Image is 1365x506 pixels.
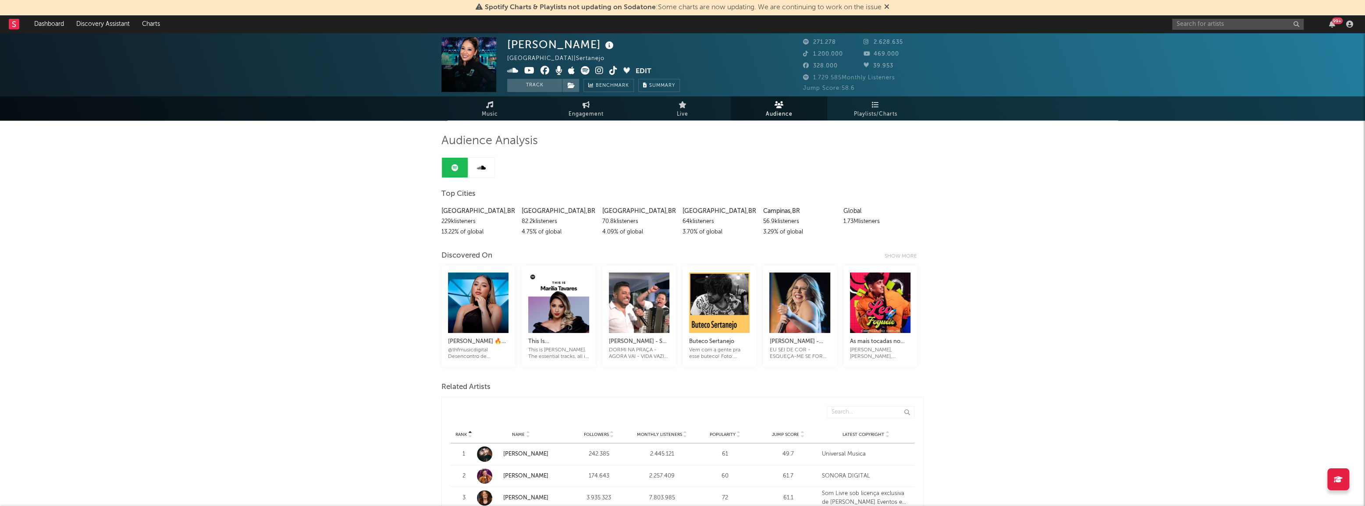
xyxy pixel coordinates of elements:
[638,79,680,92] button: Summary
[528,328,589,360] a: This Is [PERSON_NAME]This is [PERSON_NAME]. The essential tracks, all in one playlist.
[441,189,476,199] span: Top Cities
[609,347,669,360] div: DORMI NA PRAÇA - AGORA VAI - VIDA VAZIA - TE AMAR FOI ILUSÃO - FACAS - NA CONTA DA LOUCURA - POR ...
[609,328,669,360] a: [PERSON_NAME] - SÓ AS MELHORESDORMI NA PRAÇA - AGORA VAI - VIDA VAZIA - TE AMAR FOI ILUSÃO - FACA...
[528,347,589,360] div: This is [PERSON_NAME]. The essential tracks, all in one playlist.
[441,216,515,227] div: 229k listeners
[689,336,750,347] div: Buteco Sertanejo
[485,4,656,11] span: Spotify Charts & Playlists not updating on Sodatone
[649,83,675,88] span: Summary
[689,328,750,360] a: Buteco SertanejoVem com a gente pra esse buteco! Foto: [PERSON_NAME]
[28,15,70,33] a: Dashboard
[633,494,691,502] div: 7.803.985
[850,336,910,347] div: As mais tocadas no spotify 2025 | Só os Sucessos do Momento
[512,432,525,437] span: Name
[864,39,903,45] span: 2.628.635
[637,432,682,437] span: Monthly Listeners
[602,227,676,237] div: 4.09 % of global
[136,15,166,33] a: Charts
[769,328,830,360] a: [PERSON_NAME] - MELHORESEU SEI DE COR - ESQUEÇA-ME SE FOR CAPAZ - ESTRELINHA - INFIEL - DE QUEM É...
[528,336,589,347] div: This Is [PERSON_NAME]
[569,494,628,502] div: 3.935.323
[596,81,629,91] span: Benchmark
[507,79,562,92] button: Track
[441,206,515,216] div: [GEOGRAPHIC_DATA] , BR
[584,432,609,437] span: Followers
[482,109,498,120] span: Music
[803,75,895,81] span: 1.729.585 Monthly Listeners
[696,494,754,502] div: 72
[503,473,548,479] a: [PERSON_NAME]
[769,347,830,360] div: EU SEI DE COR - ESQUEÇA-ME SE FOR CAPAZ - ESTRELINHA - INFIEL - DE QUEM É A CULPA - MUITO MAIS...
[803,63,838,69] span: 328.000
[477,490,565,506] a: [PERSON_NAME]
[864,63,893,69] span: 39.953
[682,206,756,216] div: [GEOGRAPHIC_DATA] , BR
[682,227,756,237] div: 3.70 % of global
[485,4,882,11] span: : Some charts are now updating. We are continuing to work on the issue
[503,495,548,501] a: [PERSON_NAME]
[696,450,754,459] div: 61
[763,216,836,227] div: 56.9k listeners
[772,432,799,437] span: Jump Score
[696,472,754,481] div: 60
[441,251,492,261] div: Discovered On
[864,51,899,57] span: 469.000
[803,39,836,45] span: 271.278
[1172,19,1304,30] input: Search for artists
[602,216,676,227] div: 70.8k listeners
[854,109,897,120] span: Playlists/Charts
[441,382,491,393] span: Related Artists
[448,328,508,360] a: [PERSON_NAME] 🔥 Lançamentos 2025 HISTÓRIAS SECRETAS@thfmusicdigital Desencontro de Mensagens/Pala...
[884,4,889,11] span: Dismiss
[827,406,914,418] input: Search...
[759,494,818,502] div: 61.1
[769,336,830,347] div: [PERSON_NAME] - MELHORES
[583,79,634,92] a: Benchmark
[522,206,595,216] div: [GEOGRAPHIC_DATA] , BR
[633,450,691,459] div: 2.445.121
[850,328,910,360] a: As mais tocadas no spotify 2025 | Só os Sucessos do Momento[PERSON_NAME], [PERSON_NAME], [PERSON_...
[477,446,565,462] a: [PERSON_NAME]
[448,347,508,360] div: @thfmusicdigital Desencontro de Mensagens/Palavras de Perdão/ Buquê de Espinhos / Logo eu, [PERSO...
[842,432,884,437] span: Latest Copyright
[885,251,924,262] div: Show more
[569,450,628,459] div: 242.385
[441,136,538,146] span: Audience Analysis
[710,432,736,437] span: Popularity
[689,347,750,360] div: Vem com a gente pra esse buteco! Foto: [PERSON_NAME]
[441,227,515,237] div: 13.22 % of global
[455,472,473,481] div: 2
[538,96,634,120] a: Engagement
[822,472,910,481] div: SONORA DIGITAL
[803,51,843,57] span: 1.200.000
[70,15,136,33] a: Discovery Assistant
[455,432,467,437] span: Rank
[843,206,917,216] div: Global
[503,451,548,457] a: [PERSON_NAME]
[455,450,473,459] div: 1
[441,96,538,120] a: Music
[634,96,731,120] a: Live
[477,468,565,484] a: [PERSON_NAME]
[763,227,836,237] div: 3.29 % of global
[827,96,924,120] a: Playlists/Charts
[609,336,669,347] div: [PERSON_NAME] - SÓ AS MELHORES
[682,216,756,227] div: 64k listeners
[522,227,595,237] div: 4.75 % of global
[569,472,628,481] div: 174.643
[1332,18,1343,24] div: 99 +
[636,66,651,77] button: Edit
[569,109,604,120] span: Engagement
[522,216,595,227] div: 82.2k listeners
[602,206,676,216] div: [GEOGRAPHIC_DATA] , BR
[766,109,793,120] span: Audience
[822,450,910,459] div: Universal Musica
[803,85,855,91] span: Jump Score: 58.6
[850,347,910,360] div: [PERSON_NAME], [PERSON_NAME], [PERSON_NAME], [PERSON_NAME], [PERSON_NAME] [PERSON_NAME]
[633,472,691,481] div: 2.257.409
[677,109,688,120] span: Live
[843,216,917,227] div: 1.73M listeners
[731,96,827,120] a: Audience
[759,472,818,481] div: 61.7
[507,53,615,64] div: [GEOGRAPHIC_DATA] | Sertanejo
